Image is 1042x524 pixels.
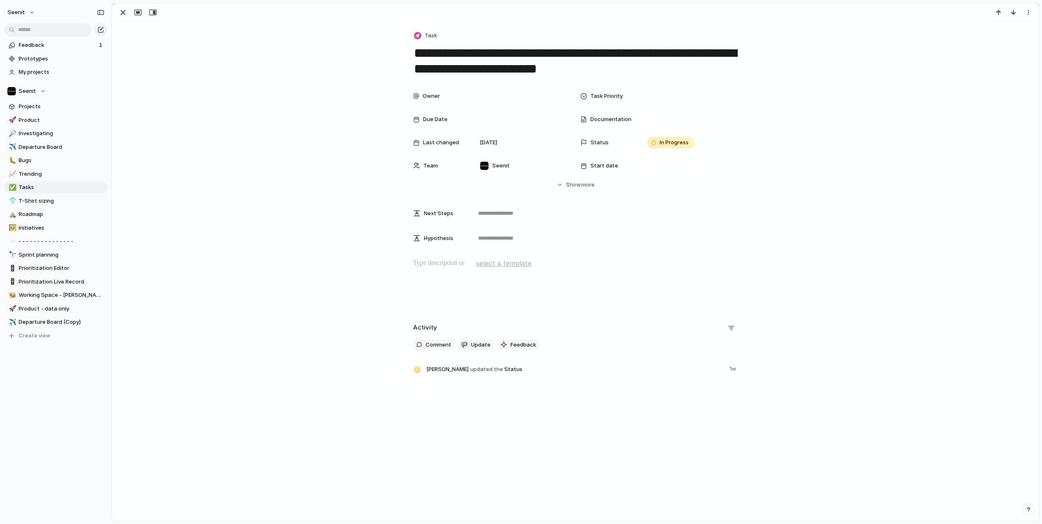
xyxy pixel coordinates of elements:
[19,170,104,178] span: Trending
[4,6,39,19] button: Seenit
[19,237,104,245] span: - - - - - - - - - - - - - - -
[19,291,104,299] span: Working Space - [PERSON_NAME]
[9,183,15,192] div: ✅
[4,85,107,97] button: Seenit
[7,291,16,299] button: 🐝
[4,168,107,180] a: 📈Trending
[4,195,107,207] a: 👕T-Shirt sizing
[7,251,16,259] button: 🔭
[426,341,451,349] span: Comment
[19,305,104,313] span: Product - data only
[99,41,104,49] span: 1
[19,251,104,259] span: Sprint planning
[19,197,104,205] span: T-Shirt sizing
[426,365,469,374] span: [PERSON_NAME]
[19,156,104,165] span: Bugs
[7,278,16,286] button: 🚦
[476,258,532,268] span: select a template
[9,115,15,125] div: 🚀
[19,278,104,286] span: Prioritization Live Record
[660,138,689,147] span: In Progress
[4,330,107,342] button: Create view
[471,341,491,349] span: Update
[480,138,497,147] span: [DATE]
[590,115,631,124] span: Documentation
[423,162,438,170] span: Team
[424,209,453,218] span: Next Steps
[4,289,107,301] a: 🐝Working Space - [PERSON_NAME]
[9,223,15,233] div: 🖼️
[7,264,16,272] button: 🚦
[423,92,440,100] span: Owner
[426,363,725,375] span: Status
[19,143,104,151] span: Departure Board
[19,210,104,218] span: Roadmap
[475,257,533,269] button: select a template
[566,181,581,189] span: Show
[413,177,738,192] button: Showmore
[9,318,15,327] div: ✈️
[730,363,738,373] span: 1w
[458,340,494,350] button: Update
[7,116,16,124] button: 🚀
[4,114,107,126] a: 🚀Product
[7,183,16,192] button: ✅
[7,210,16,218] button: ⛰️
[19,129,104,138] span: Investigating
[9,304,15,313] div: 🚀
[7,237,16,245] button: ▫️
[9,169,15,179] div: 📈
[4,303,107,315] a: 🚀Product - data only
[423,138,459,147] span: Last changed
[4,53,107,65] a: Prototypes
[9,210,15,219] div: ⛰️
[4,208,107,221] a: ⛰️Roadmap
[7,224,16,232] button: 🖼️
[581,181,595,189] span: more
[7,197,16,205] button: 👕
[590,162,618,170] span: Start date
[7,156,16,165] button: 🐛
[7,318,16,326] button: ✈️
[510,341,536,349] span: Feedback
[19,332,51,340] span: Create view
[9,277,15,286] div: 🚦
[4,316,107,328] a: ✈️Departure Board (Copy)
[4,276,107,288] a: 🚦Prioritization Live Record
[413,323,437,332] h2: Activity
[19,41,97,49] span: Feedback
[492,162,510,170] span: Seenit
[4,249,107,261] a: 🔭Sprint planning
[4,222,107,234] a: 🖼️Initiatives
[497,340,539,350] button: Feedback
[19,116,104,124] span: Product
[4,127,107,140] a: 🔎Investigating
[4,66,107,78] a: My projects
[9,156,15,165] div: 🐛
[470,365,503,374] span: updated the
[4,262,107,274] a: 🚦Prioritization Editor
[423,115,447,124] span: Due Date
[412,30,440,42] button: Task
[4,181,107,194] a: ✅Tasks
[19,87,36,95] span: Seenit
[590,138,609,147] span: Status
[4,235,107,247] a: ▫️- - - - - - - - - - - - - - -
[7,8,25,17] span: Seenit
[590,92,623,100] span: Task Priority
[4,141,107,153] a: ✈️Departure Board
[4,154,107,167] a: 🐛Bugs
